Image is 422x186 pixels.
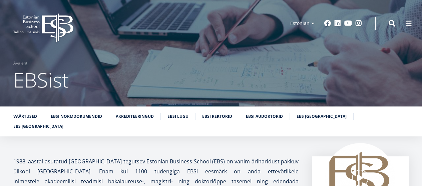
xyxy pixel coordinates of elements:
a: EBSi rektorid [202,113,232,120]
a: EBSi lugu [167,113,188,120]
a: Avaleht [13,60,27,67]
a: EBSi normdokumendid [51,113,102,120]
a: Instagram [355,20,362,27]
a: Väärtused [13,113,37,120]
a: EBS [GEOGRAPHIC_DATA] [13,123,63,130]
a: Linkedin [334,20,341,27]
a: Youtube [344,20,352,27]
a: Akrediteeringud [116,113,154,120]
a: EBS [GEOGRAPHIC_DATA] [297,113,347,120]
a: EBSi audoktorid [246,113,283,120]
a: Facebook [324,20,331,27]
span: EBSist [13,66,69,93]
